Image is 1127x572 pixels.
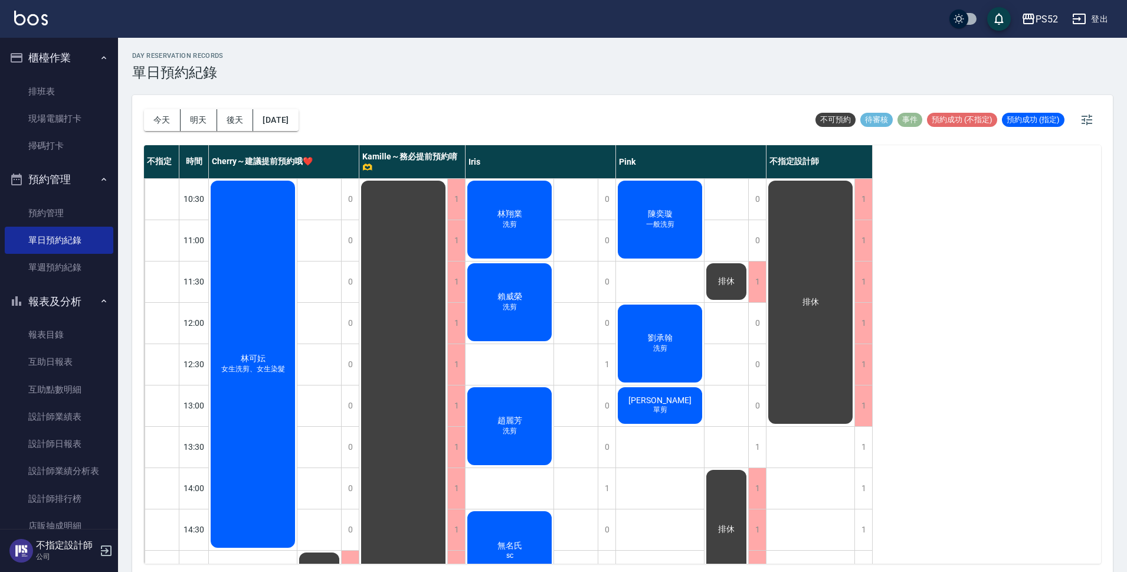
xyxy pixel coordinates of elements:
span: [PERSON_NAME] [626,396,694,405]
div: 0 [748,179,766,220]
div: Cherry～建議提前預約哦❤️ [209,145,359,178]
div: 1 [748,468,766,509]
a: 預約管理 [5,200,113,227]
span: 女生洗剪、女生染髮 [219,364,287,374]
img: Logo [14,11,48,25]
div: 14:30 [179,509,209,550]
div: 0 [341,385,359,426]
div: 1 [748,427,766,468]
div: 1 [447,344,465,385]
span: 事件 [897,115,922,125]
button: 明天 [181,109,217,131]
div: 0 [748,344,766,385]
div: 0 [341,427,359,468]
a: 單週預約紀錄 [5,254,113,281]
div: 0 [748,385,766,426]
button: 登出 [1067,8,1113,30]
a: 設計師業績表 [5,403,113,430]
div: 12:30 [179,344,209,385]
span: 排休 [716,276,737,287]
button: 後天 [217,109,254,131]
h5: 不指定設計師 [36,540,96,551]
div: 0 [748,303,766,344]
div: 0 [341,303,359,344]
span: 陳奕璇 [646,209,675,220]
button: 報表及分析 [5,286,113,317]
span: 排休 [716,524,737,535]
div: 1 [447,509,465,550]
div: 0 [598,385,615,426]
a: 現場電腦打卡 [5,105,113,132]
a: 單日預約紀錄 [5,227,113,254]
span: 待審核 [860,115,893,125]
h2: day Reservation records [132,52,224,60]
div: 1 [854,468,872,509]
div: PS52 [1036,12,1058,27]
div: 0 [598,303,615,344]
span: 一般洗剪 [644,220,677,230]
div: 1 [598,468,615,509]
div: 14:00 [179,468,209,509]
div: 0 [598,509,615,550]
div: 0 [341,509,359,550]
a: 互助點數明細 [5,376,113,403]
div: 1 [447,179,465,220]
span: 林翔業 [495,209,525,220]
span: 預約成功 (不指定) [927,115,997,125]
div: 1 [447,303,465,344]
div: 12:00 [179,302,209,344]
div: Kamille～務必提前預約唷🫶 [359,145,466,178]
div: 1 [447,385,465,426]
span: 洗剪 [500,302,519,312]
span: 洗剪 [500,220,519,230]
div: 1 [854,303,872,344]
span: sc [504,551,516,560]
div: 1 [447,468,465,509]
span: 林可妘 [238,354,268,364]
div: 0 [598,220,615,261]
div: 0 [748,220,766,261]
button: 今天 [144,109,181,131]
div: Iris [466,145,616,178]
a: 設計師排行榜 [5,485,113,512]
div: 0 [341,344,359,385]
div: 1 [854,385,872,426]
a: 互助日報表 [5,348,113,375]
a: 排班表 [5,78,113,105]
a: 設計師業績分析表 [5,457,113,485]
div: 1 [854,427,872,468]
img: Person [9,539,33,563]
span: 劉承翰 [646,333,675,344]
button: PS52 [1017,7,1063,31]
div: 不指定 [144,145,179,178]
div: 0 [341,262,359,302]
div: 1 [854,220,872,261]
div: 0 [341,468,359,509]
div: 1 [748,509,766,550]
div: 1 [447,427,465,468]
span: 洗剪 [651,344,670,354]
button: 櫃檯作業 [5,43,113,73]
div: 11:30 [179,261,209,302]
span: 賴威榮 [495,292,525,302]
div: 0 [598,427,615,468]
div: 11:00 [179,220,209,261]
a: 店販抽成明細 [5,512,113,540]
span: 單剪 [651,405,670,415]
div: 0 [598,179,615,220]
div: 1 [854,262,872,302]
span: 洗剪 [500,426,519,436]
div: 1 [854,179,872,220]
span: 不可預約 [815,115,856,125]
button: [DATE] [253,109,298,131]
div: 1 [447,220,465,261]
a: 設計師日報表 [5,430,113,457]
div: 1 [854,509,872,550]
span: 無名氏 [495,541,525,551]
span: 預約成功 (指定) [1002,115,1064,125]
h3: 單日預約紀錄 [132,64,224,81]
span: 趙麗芳 [495,416,525,426]
div: 1 [598,344,615,385]
button: 預約管理 [5,164,113,195]
div: 1 [447,262,465,302]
